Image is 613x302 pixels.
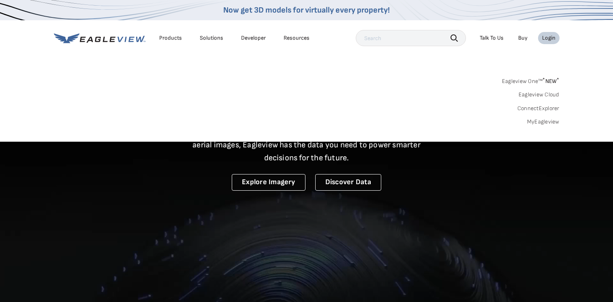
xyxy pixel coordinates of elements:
a: Eagleview Cloud [519,91,560,98]
a: Now get 3D models for virtually every property! [223,5,390,15]
div: Solutions [200,34,223,42]
div: Resources [284,34,310,42]
div: Talk To Us [480,34,504,42]
span: NEW [543,78,559,85]
a: Buy [518,34,528,42]
a: Discover Data [315,174,381,191]
a: Eagleview One™*NEW* [502,75,560,85]
a: Developer [241,34,266,42]
div: Login [542,34,555,42]
input: Search [356,30,466,46]
p: A new era starts here. Built on more than 3.5 billion high-resolution aerial images, Eagleview ha... [183,125,431,164]
a: Explore Imagery [232,174,305,191]
a: MyEagleview [527,118,560,125]
a: ConnectExplorer [517,105,560,112]
div: Products [159,34,182,42]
